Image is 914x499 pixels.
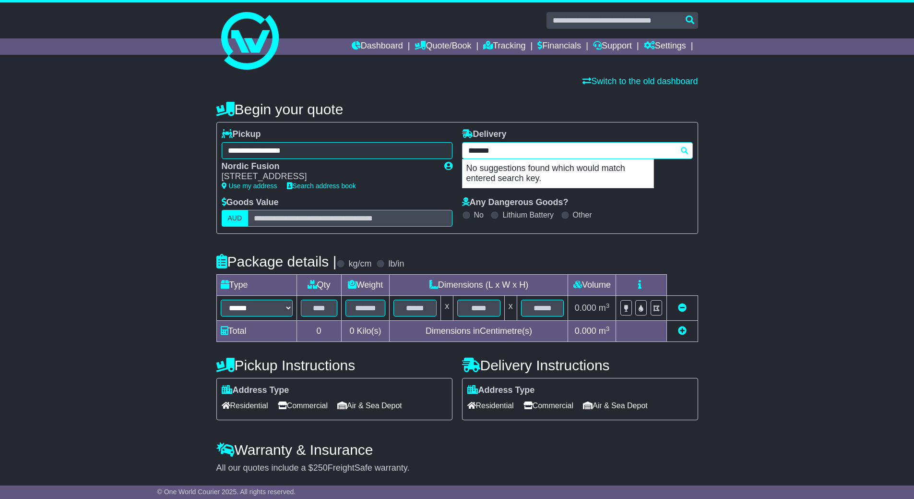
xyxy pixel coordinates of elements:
label: Goods Value [222,197,279,208]
a: Use my address [222,182,277,190]
td: 0 [297,321,341,342]
label: kg/cm [348,259,371,269]
td: Weight [341,275,390,296]
span: Commercial [278,398,328,413]
div: All our quotes include a $ FreightSafe warranty. [216,463,698,474]
a: Support [593,38,632,55]
h4: Pickup Instructions [216,357,452,373]
span: Residential [222,398,268,413]
a: Tracking [483,38,525,55]
typeahead: Please provide city [462,142,693,159]
span: 0 [349,326,354,336]
td: Dimensions (L x W x H) [390,275,568,296]
span: m [599,326,610,336]
h4: Package details | [216,254,337,269]
sup: 3 [606,325,610,332]
h4: Delivery Instructions [462,357,698,373]
td: x [504,296,517,321]
span: 0.000 [575,303,596,313]
a: Remove this item [678,303,687,313]
sup: 3 [606,302,610,309]
span: Air & Sea Depot [337,398,402,413]
span: Commercial [523,398,573,413]
a: Quote/Book [415,38,471,55]
label: Pickup [222,129,261,140]
label: Lithium Battery [502,210,554,219]
a: Dashboard [352,38,403,55]
a: Search address book [287,182,356,190]
label: Any Dangerous Goods? [462,197,569,208]
label: No [474,210,484,219]
div: Nordic Fusion [222,161,435,172]
span: m [599,303,610,313]
div: [STREET_ADDRESS] [222,171,435,182]
td: Total [216,321,297,342]
span: Residential [467,398,514,413]
h4: Begin your quote [216,101,698,117]
a: Financials [537,38,581,55]
a: Add new item [678,326,687,336]
td: Kilo(s) [341,321,390,342]
h4: Warranty & Insurance [216,442,698,458]
span: 0.000 [575,326,596,336]
td: x [441,296,453,321]
span: © One World Courier 2025. All rights reserved. [157,488,296,496]
label: Delivery [462,129,507,140]
a: Settings [644,38,686,55]
label: Address Type [467,385,535,396]
label: lb/in [388,259,404,269]
label: Address Type [222,385,289,396]
span: 250 [313,463,328,473]
td: Dimensions in Centimetre(s) [390,321,568,342]
span: Air & Sea Depot [583,398,648,413]
p: No suggestions found which would match entered search key. [463,159,653,188]
label: Other [573,210,592,219]
td: Volume [568,275,616,296]
td: Type [216,275,297,296]
a: Switch to the old dashboard [582,76,698,86]
label: AUD [222,210,249,227]
td: Qty [297,275,341,296]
